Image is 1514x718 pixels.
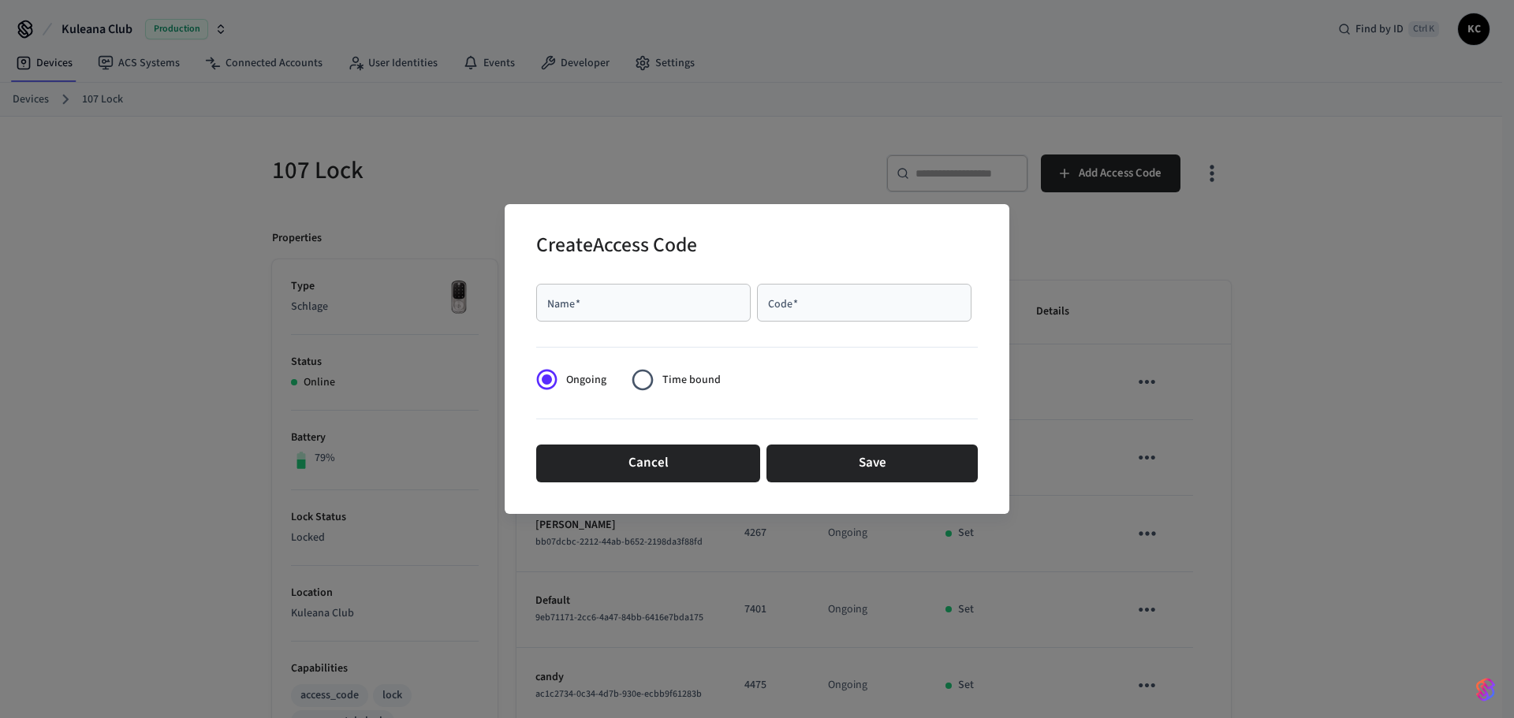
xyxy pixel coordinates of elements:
button: Cancel [536,445,760,482]
button: Save [766,445,978,482]
img: SeamLogoGradient.69752ec5.svg [1476,677,1495,702]
span: Time bound [662,372,721,389]
span: Ongoing [566,372,606,389]
h2: Create Access Code [536,223,697,271]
